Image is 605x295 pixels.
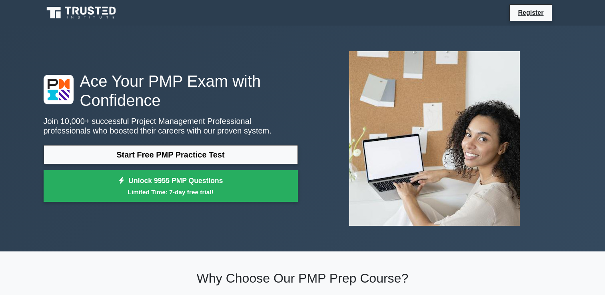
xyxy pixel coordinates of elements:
[44,271,562,286] h2: Why Choose Our PMP Prep Course?
[44,72,298,110] h1: Ace Your PMP Exam with Confidence
[513,8,548,18] a: Register
[44,145,298,164] a: Start Free PMP Practice Test
[54,187,288,197] small: Limited Time: 7-day free trial!
[44,116,298,136] p: Join 10,000+ successful Project Management Professional professionals who boosted their careers w...
[44,170,298,202] a: Unlock 9955 PMP QuestionsLimited Time: 7-day free trial!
